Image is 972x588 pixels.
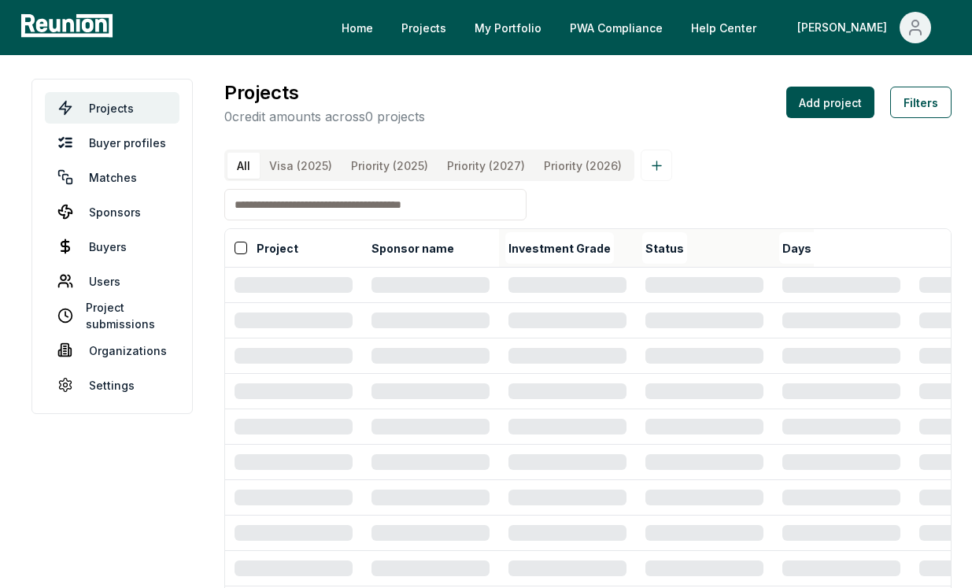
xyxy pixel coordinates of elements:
[534,153,631,179] button: Priority (2026)
[389,12,459,43] a: Projects
[462,12,554,43] a: My Portfolio
[45,92,179,124] a: Projects
[890,87,952,118] button: Filters
[797,12,893,43] div: [PERSON_NAME]
[678,12,769,43] a: Help Center
[45,265,179,297] a: Users
[45,127,179,158] a: Buyer profiles
[260,153,342,179] button: Visa (2025)
[45,300,179,331] a: Project submissions
[368,232,457,264] button: Sponsor name
[45,231,179,262] a: Buyers
[227,153,260,179] button: All
[779,232,867,264] button: Days in status
[45,161,179,193] a: Matches
[557,12,675,43] a: PWA Compliance
[45,196,179,227] a: Sponsors
[45,335,179,366] a: Organizations
[438,153,534,179] button: Priority (2027)
[642,232,687,264] button: Status
[785,12,944,43] button: [PERSON_NAME]
[342,153,438,179] button: Priority (2025)
[224,79,425,107] h3: Projects
[329,12,386,43] a: Home
[45,369,179,401] a: Settings
[786,87,874,118] button: Add project
[329,12,956,43] nav: Main
[253,232,301,264] button: Project
[505,232,614,264] button: Investment Grade
[224,107,425,126] p: 0 credit amounts across 0 projects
